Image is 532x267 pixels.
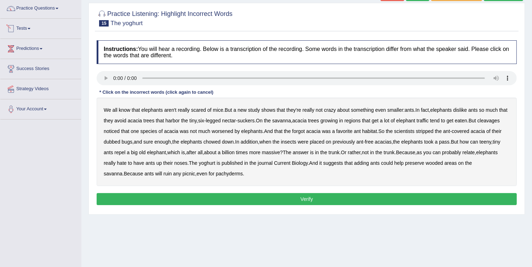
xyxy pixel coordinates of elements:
[122,139,132,145] b: bugs
[196,171,207,176] b: even
[323,160,343,166] b: suggests
[206,118,221,123] b: legged
[104,160,115,166] b: really
[393,139,400,145] b: the
[453,107,467,113] b: dislike
[479,107,485,113] b: so
[326,139,331,145] b: on
[362,150,368,155] b: not
[396,118,415,123] b: elephant
[264,118,271,123] b: the
[132,107,140,113] b: that
[110,20,143,27] small: The yoghurt
[104,107,111,113] b: We
[339,118,343,123] b: in
[147,150,166,155] b: elephant
[423,150,431,155] b: you
[244,160,248,166] b: in
[378,128,384,134] b: So
[199,160,216,166] b: yoghurt
[452,128,469,134] b: covered
[417,118,429,123] b: traffic
[375,107,386,113] b: even
[468,107,477,113] b: ants
[141,128,157,134] b: species
[104,139,120,145] b: dubbed
[181,139,202,145] b: elephants
[190,128,197,134] b: not
[155,171,162,176] b: will
[222,139,234,145] b: down
[281,139,297,145] b: insects
[213,107,223,113] b: mice
[442,150,461,155] b: probably
[458,160,464,166] b: on
[486,128,491,134] b: of
[322,128,331,134] b: was
[470,139,478,145] b: can
[250,160,256,166] b: the
[405,160,424,166] b: preserve
[249,150,261,155] b: more
[384,150,395,155] b: trunk
[134,139,142,145] b: and
[417,150,422,155] b: as
[476,150,498,155] b: elephants
[310,150,314,155] b: is
[465,160,472,166] b: the
[104,171,122,176] b: savanna
[258,160,273,166] b: journal
[354,128,361,134] b: ant
[492,128,502,134] b: their
[236,150,248,155] b: times
[292,160,308,166] b: Biology
[0,19,81,36] a: Tests
[114,118,126,123] b: avoid
[430,118,440,123] b: tend
[370,160,379,166] b: ants
[421,107,429,113] b: fact
[320,118,338,123] b: growing
[381,160,393,166] b: could
[273,139,279,145] b: the
[235,139,239,145] b: In
[117,160,126,166] b: hate
[324,107,336,113] b: crazy
[143,118,154,123] b: trees
[293,150,309,155] b: answer
[182,150,185,155] b: is
[198,150,202,155] b: all
[0,79,81,97] a: Strategy Videos
[344,160,353,166] b: that
[308,118,319,123] b: trees
[384,118,389,123] b: lot
[376,150,382,155] b: the
[337,107,350,113] b: about
[156,118,164,123] b: that
[391,118,395,123] b: of
[387,107,403,113] b: smaller
[303,107,314,113] b: really
[144,171,154,176] b: ants
[131,128,139,134] b: one
[298,139,308,145] b: were
[333,139,355,145] b: previously
[356,139,363,145] b: ant
[119,107,131,113] b: know
[401,139,423,145] b: elephants
[173,171,181,176] b: any
[477,118,500,123] b: cleavages
[351,107,374,113] b: something
[172,139,179,145] b: the
[127,150,130,155] b: a
[128,118,142,123] b: acacia
[124,171,143,176] b: Because
[455,118,467,123] b: eaten
[156,160,162,166] b: up
[222,160,243,166] b: published
[104,150,113,155] b: ants
[248,107,260,113] b: study
[174,160,187,166] b: noses
[365,139,373,145] b: free
[380,118,383,123] b: a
